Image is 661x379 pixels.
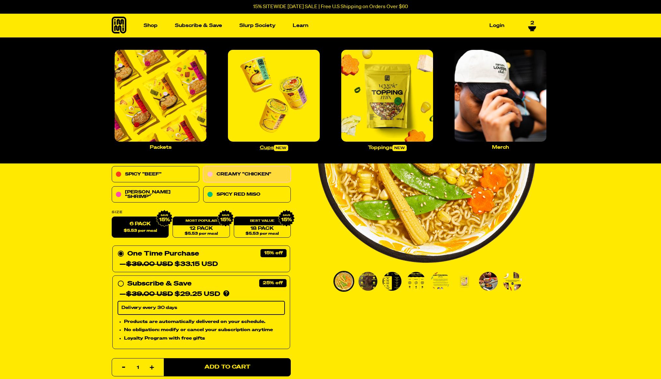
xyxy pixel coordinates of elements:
[141,14,507,37] nav: Main navigation
[503,272,522,291] img: Creamy "Chicken" Ramen
[118,249,285,270] div: One Time Purchase
[407,272,426,291] img: Creamy "Chicken" Ramen
[487,21,507,31] a: Login
[430,271,451,292] li: Go to slide 5
[225,47,322,154] a: Cupsnew
[203,166,291,183] a: Creamy "Chicken"
[454,271,475,292] li: Go to slide 6
[383,272,401,291] img: Creamy "Chicken" Ramen
[228,50,320,142] img: Cups_large.jpg
[278,210,295,227] img: IMG_9632.png
[333,271,354,292] li: Go to slide 1
[478,271,499,292] li: Go to slide 7
[203,187,291,203] a: Spicy Red Miso
[112,187,199,203] a: [PERSON_NAME] "Shrimp"
[455,272,474,291] img: Creamy "Chicken" Ramen
[124,318,285,325] li: Products are automatically delivered on your schedule.
[112,211,291,214] label: Size
[173,217,230,238] a: 12 Pack$5.53 per meal
[492,145,509,150] p: Merch
[217,210,234,227] img: IMG_9632.png
[120,289,220,300] div: — $29.25 USD
[115,50,206,142] img: Packets_large.jpg
[116,358,160,377] input: quantity
[126,291,173,298] del: $39.00 USD
[141,21,160,31] a: Shop
[452,47,549,152] a: Merch
[112,166,199,183] a: Spicy "Beef"
[204,365,250,370] span: Add to Cart
[406,271,427,292] li: Go to slide 4
[528,20,536,31] a: 2
[359,272,377,291] img: Creamy "Chicken" Ramen
[124,229,157,233] span: $5.53 per meal
[368,145,407,151] p: Toppings
[150,145,172,150] p: Packets
[339,47,436,154] a: Toppingsnew
[237,21,278,31] a: Slurp Society
[253,4,408,10] p: 15% SITEWIDE [DATE] SALE | Free U.S Shipping on Orders Over $60
[127,279,191,289] div: Subscribe & Save
[172,21,225,31] a: Subscribe & Save
[290,21,311,31] a: Learn
[156,210,173,227] img: IMG_9632.png
[234,217,291,238] a: 18 Pack$5.53 per meal
[260,145,288,151] p: Cups
[185,232,218,236] span: $5.53 per meal
[124,335,285,342] li: Loyalty Program with free gifts
[112,47,209,152] a: Packets
[124,327,285,334] li: No obligation: modify or cancel your subscription anytime
[392,145,407,151] span: new
[317,271,536,292] div: PDP main carousel thumbnails
[530,20,534,26] span: 2
[164,358,291,376] button: Add to Cart
[246,232,279,236] span: $5.53 per meal
[118,301,285,315] select: Subscribe & Save —$39.00 USD$29.25 USD Products are automatically delivered on your schedule. No ...
[274,145,288,151] span: new
[431,272,450,291] img: Creamy "Chicken" Ramen
[382,271,402,292] li: Go to slide 3
[112,217,169,238] label: 6 Pack
[502,271,523,292] li: Go to slide 8
[334,272,353,291] img: Creamy "Chicken" Ramen
[455,50,546,142] img: Merch_large.jpg
[479,272,498,291] img: Creamy "Chicken" Ramen
[358,271,378,292] li: Go to slide 2
[341,50,433,142] img: Toppings_large.jpg
[126,261,173,268] del: $39.00 USD
[120,259,218,270] div: — $33.15 USD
